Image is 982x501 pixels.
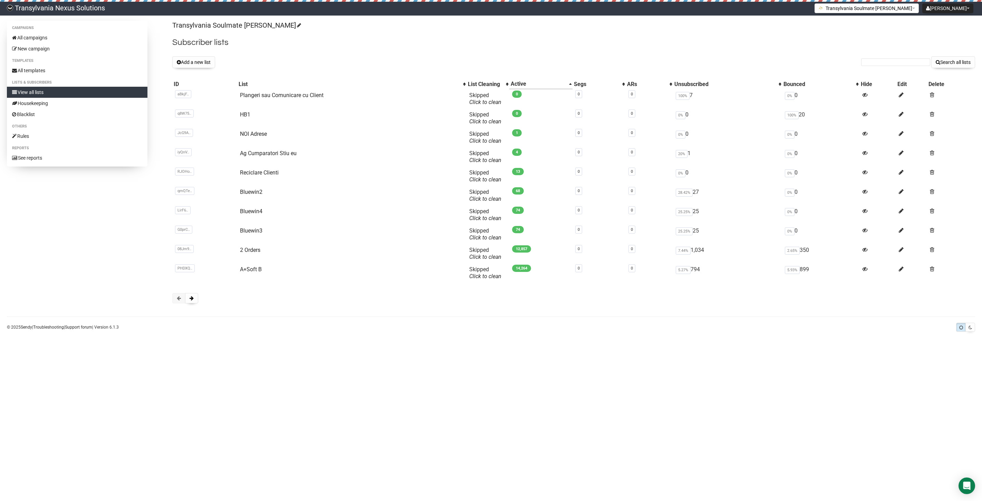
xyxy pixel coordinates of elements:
[785,247,800,255] span: 2.65%
[578,169,580,174] a: 0
[21,325,32,330] a: Sendy
[785,131,795,139] span: 0%
[782,244,859,263] td: 350
[174,81,236,88] div: ID
[240,189,262,195] a: Bluewin2
[469,176,501,183] a: Click to clean
[927,79,975,89] th: Delete: No sort applied, sorting is disabled
[175,148,192,156] span: iyQnV..
[512,168,524,175] span: 13
[7,78,147,87] li: Lists & subscribers
[175,90,191,98] span: aBkjF..
[240,92,324,98] a: Plangeri sau Comunicare cu Client
[673,79,782,89] th: Unsubscribed: No sort applied, activate to apply an ascending sort
[676,227,693,235] span: 25.25%
[785,266,800,274] span: 5.93%
[469,131,501,144] span: Skipped
[172,56,215,68] button: Add a new list
[7,24,147,32] li: Campaigns
[674,81,776,88] div: Unsubscribed
[469,99,501,105] a: Click to clean
[175,168,194,176] span: RJOHo..
[782,128,859,147] td: 0
[673,147,782,167] td: 1
[631,208,633,212] a: 0
[578,131,580,135] a: 0
[7,43,147,54] a: New campaign
[578,227,580,232] a: 0
[673,186,782,205] td: 27
[785,169,795,177] span: 0%
[782,167,859,186] td: 0
[578,111,580,116] a: 0
[511,81,566,87] div: Active
[65,325,92,330] a: Support forum
[7,323,119,331] p: © 2025 | | | Version 6.1.3
[240,266,262,273] a: A+Soft B
[782,89,859,108] td: 0
[512,187,524,195] span: 68
[676,266,691,274] span: 5.27%
[240,227,262,234] a: Bluewin3
[578,208,580,212] a: 0
[7,5,13,11] img: 586cc6b7d8bc403f0c61b981d947c989
[512,110,522,117] span: 0
[815,3,919,13] button: Transylvania Soulmate [PERSON_NAME]
[7,87,147,98] a: View all lists
[861,81,895,88] div: Hide
[928,81,974,88] div: Delete
[782,108,859,128] td: 20
[896,79,927,89] th: Edit: No sort applied, sorting is disabled
[240,150,297,157] a: Ag Cumparatori Stiu eu
[676,131,685,139] span: 0%
[578,150,580,154] a: 0
[783,81,853,88] div: Bounced
[175,129,193,137] span: JcG9A..
[7,131,147,142] a: Rules
[240,111,250,118] a: HB1
[676,92,690,100] span: 100%
[631,247,633,251] a: 0
[172,36,975,49] h2: Subscriber lists
[631,227,633,232] a: 0
[175,110,194,117] span: q8W75..
[631,131,633,135] a: 0
[631,189,633,193] a: 0
[782,186,859,205] td: 0
[676,208,693,216] span: 25.25%
[897,81,926,88] div: Edit
[578,247,580,251] a: 0
[469,266,501,280] span: Skipped
[512,149,522,156] span: 4
[676,111,685,119] span: 0%
[469,118,501,125] a: Click to clean
[469,196,501,202] a: Click to clean
[7,152,147,163] a: See reports
[240,247,260,253] a: 2 Orders
[7,122,147,131] li: Others
[469,247,501,260] span: Skipped
[676,169,685,177] span: 0%
[782,263,859,283] td: 899
[859,79,896,89] th: Hide: No sort applied, sorting is disabled
[673,89,782,108] td: 7
[782,79,859,89] th: Bounced: No sort applied, activate to apply an ascending sort
[469,273,501,280] a: Click to clean
[512,91,522,98] span: 0
[782,225,859,244] td: 0
[626,79,673,89] th: ARs: No sort applied, activate to apply an ascending sort
[673,263,782,283] td: 794
[468,81,502,88] div: List Cleaning
[785,111,799,119] span: 100%
[469,111,501,125] span: Skipped
[512,129,522,136] span: 1
[578,92,580,96] a: 0
[509,79,572,89] th: Active: Ascending sort applied, activate to apply a descending sort
[469,169,501,183] span: Skipped
[673,205,782,225] td: 25
[175,226,192,234] span: G0prC..
[627,81,666,88] div: ARs
[172,79,237,89] th: ID: No sort applied, sorting is disabled
[469,189,501,202] span: Skipped
[7,65,147,76] a: All templates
